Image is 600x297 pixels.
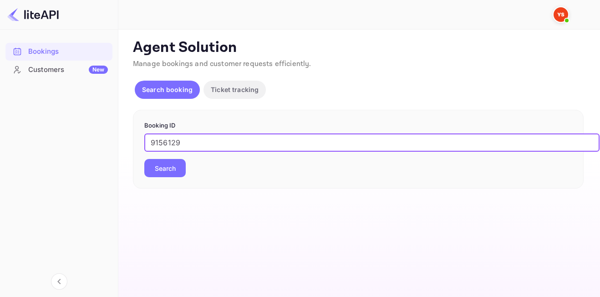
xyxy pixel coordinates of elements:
[142,85,193,94] p: Search booking
[133,39,584,57] p: Agent Solution
[89,66,108,74] div: New
[5,61,112,79] div: CustomersNew
[211,85,259,94] p: Ticket tracking
[554,7,568,22] img: Yandex Support
[144,159,186,177] button: Search
[144,121,572,130] p: Booking ID
[5,43,112,61] div: Bookings
[144,133,600,152] input: Enter Booking ID (e.g., 63782194)
[133,59,311,69] span: Manage bookings and customer requests efficiently.
[7,7,59,22] img: LiteAPI logo
[5,61,112,78] a: CustomersNew
[5,43,112,60] a: Bookings
[51,273,67,290] button: Collapse navigation
[28,65,108,75] div: Customers
[28,46,108,57] div: Bookings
